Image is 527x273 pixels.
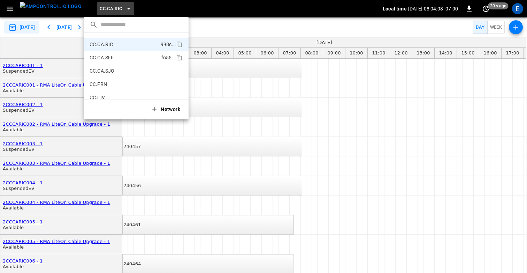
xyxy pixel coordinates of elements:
p: CC.CA.RIC [90,41,158,48]
p: CC.FRN [90,81,159,88]
p: CC.CA.SJO [90,67,158,74]
div: copy [176,40,183,49]
p: CC.LIV [90,94,158,101]
p: CC.CA.SFF [90,54,159,61]
div: copy [176,53,183,62]
button: Network [147,102,186,117]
